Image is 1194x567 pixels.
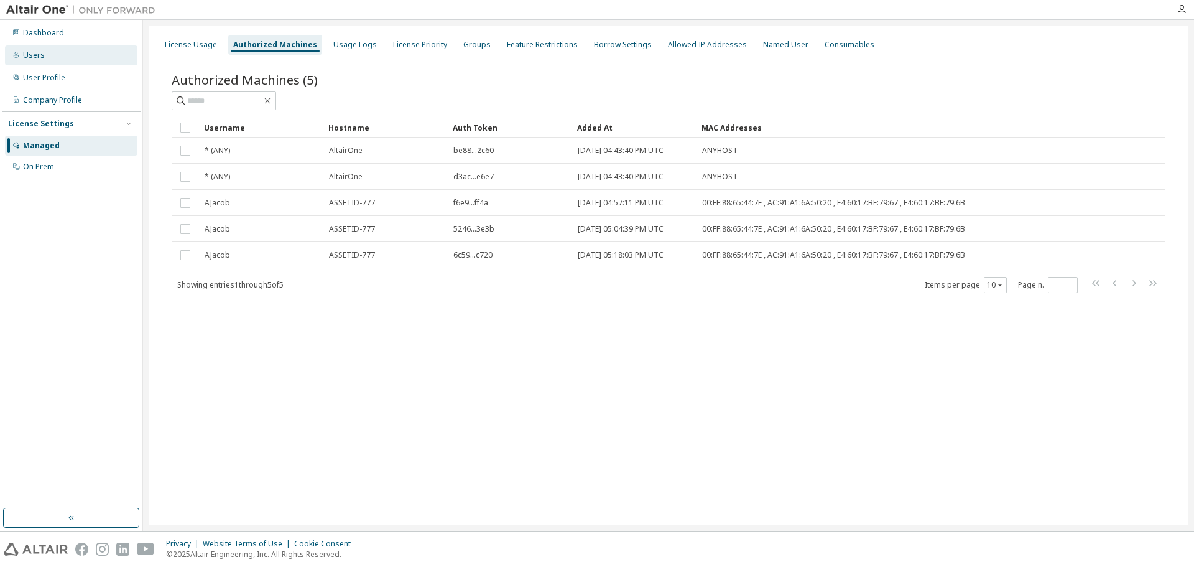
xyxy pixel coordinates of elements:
div: On Prem [23,162,54,172]
div: Website Terms of Use [203,539,294,549]
img: youtube.svg [137,543,155,556]
span: Page n. [1018,277,1078,293]
span: AltairOne [329,146,363,156]
img: instagram.svg [96,543,109,556]
div: Usage Logs [333,40,377,50]
span: [DATE] 04:43:40 PM UTC [578,146,664,156]
span: AJacob [205,224,230,234]
div: License Settings [8,119,74,129]
div: Feature Restrictions [507,40,578,50]
div: Auth Token [453,118,567,138]
button: 10 [987,280,1004,290]
div: Company Profile [23,95,82,105]
div: Allowed IP Addresses [668,40,747,50]
span: [DATE] 05:18:03 PM UTC [578,250,664,260]
span: Showing entries 1 through 5 of 5 [177,279,284,290]
div: Privacy [166,539,203,549]
span: * (ANY) [205,146,230,156]
span: Authorized Machines (5) [172,71,318,88]
div: User Profile [23,73,65,83]
div: Cookie Consent [294,539,358,549]
span: [DATE] 04:43:40 PM UTC [578,172,664,182]
span: AJacob [205,198,230,208]
div: Dashboard [23,28,64,38]
img: altair_logo.svg [4,543,68,556]
span: f6e9...ff4a [453,198,488,208]
div: Users [23,50,45,60]
div: License Usage [165,40,217,50]
span: 5246...3e3b [453,224,494,234]
span: 00:FF:88:65:44:7E , AC:91:A1:6A:50:20 , E4:60:17:BF:79:67 , E4:60:17:BF:79:6B [702,250,965,260]
div: Authorized Machines [233,40,317,50]
div: License Priority [393,40,447,50]
div: Consumables [825,40,874,50]
p: © 2025 Altair Engineering, Inc. All Rights Reserved. [166,549,358,560]
span: AltairOne [329,172,363,182]
div: Added At [577,118,692,138]
span: 6c59...c720 [453,250,493,260]
img: facebook.svg [75,543,88,556]
div: Named User [763,40,808,50]
span: ANYHOST [702,172,738,182]
span: be88...2c60 [453,146,494,156]
img: Altair One [6,4,162,16]
span: AJacob [205,250,230,260]
span: [DATE] 05:04:39 PM UTC [578,224,664,234]
div: MAC Addresses [701,118,1035,138]
div: Username [204,118,318,138]
span: ASSETID-777 [329,250,375,260]
span: ANYHOST [702,146,738,156]
div: Hostname [328,118,443,138]
span: d3ac...e6e7 [453,172,494,182]
span: * (ANY) [205,172,230,182]
span: ASSETID-777 [329,224,375,234]
span: 00:FF:88:65:44:7E , AC:91:A1:6A:50:20 , E4:60:17:BF:79:67 , E4:60:17:BF:79:6B [702,224,965,234]
span: Items per page [925,277,1007,293]
div: Groups [463,40,491,50]
span: ASSETID-777 [329,198,375,208]
span: [DATE] 04:57:11 PM UTC [578,198,664,208]
div: Borrow Settings [594,40,652,50]
span: 00:FF:88:65:44:7E , AC:91:A1:6A:50:20 , E4:60:17:BF:79:67 , E4:60:17:BF:79:6B [702,198,965,208]
div: Managed [23,141,60,151]
img: linkedin.svg [116,543,129,556]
